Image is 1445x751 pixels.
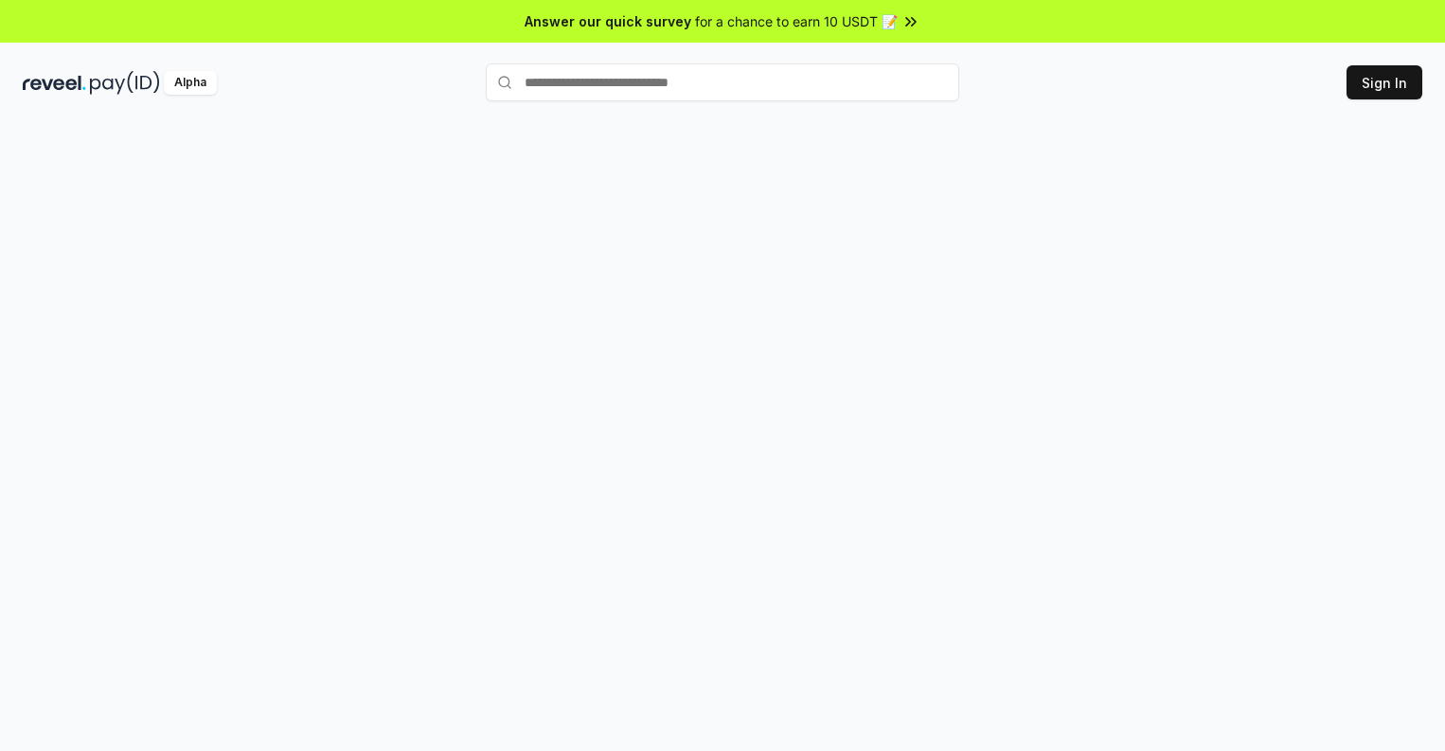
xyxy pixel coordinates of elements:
[1347,65,1422,99] button: Sign In
[164,71,217,95] div: Alpha
[695,11,898,31] span: for a chance to earn 10 USDT 📝
[525,11,691,31] span: Answer our quick survey
[23,71,86,95] img: reveel_dark
[90,71,160,95] img: pay_id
